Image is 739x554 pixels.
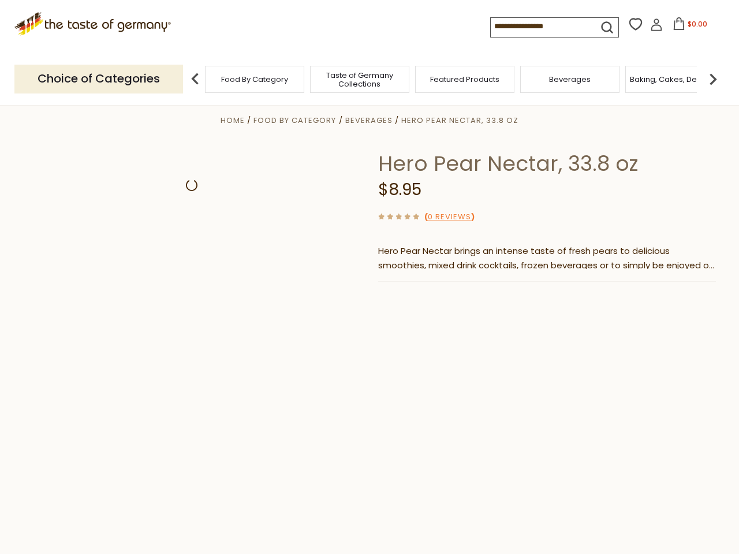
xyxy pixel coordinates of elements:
[430,75,499,84] a: Featured Products
[378,151,716,177] h1: Hero Pear Nectar, 33.8 oz
[428,211,471,223] a: 0 Reviews
[221,115,245,126] a: Home
[688,19,707,29] span: $0.00
[665,17,714,35] button: $0.00
[221,75,288,84] a: Food By Category
[14,65,183,93] p: Choice of Categories
[184,68,207,91] img: previous arrow
[378,178,421,201] span: $8.95
[424,211,475,222] span: ( )
[701,68,725,91] img: next arrow
[549,75,591,84] a: Beverages
[630,75,719,84] a: Baking, Cakes, Desserts
[313,71,406,88] a: Taste of Germany Collections
[378,244,716,273] p: Hero Pear Nectar brings an intense taste of fresh pears to delicious smoothies, mixed drink cockt...
[345,115,393,126] a: Beverages
[253,115,336,126] a: Food By Category
[401,115,518,126] a: Hero Pear Nectar, 33.8 oz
